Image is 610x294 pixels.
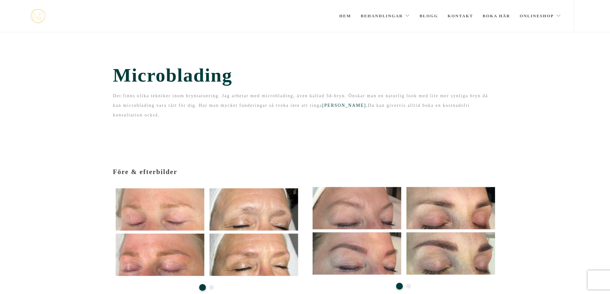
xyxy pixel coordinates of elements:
[199,284,206,291] button: 1 of 2
[113,91,497,120] p: Det finns olika tekniker inom bryntatuering. Jag arbetar med microblading, även kallad 3d-bryn. Ö...
[30,9,45,23] img: mjstudio
[322,103,368,108] a: [PERSON_NAME].
[396,283,403,290] button: 1 of 2
[30,9,45,23] a: mjstudio mjstudio mjstudio
[209,285,214,290] button: 2 of 2
[113,64,497,86] span: Microblading
[113,168,177,176] span: Före & efterbilder
[406,284,411,289] button: 2 of 2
